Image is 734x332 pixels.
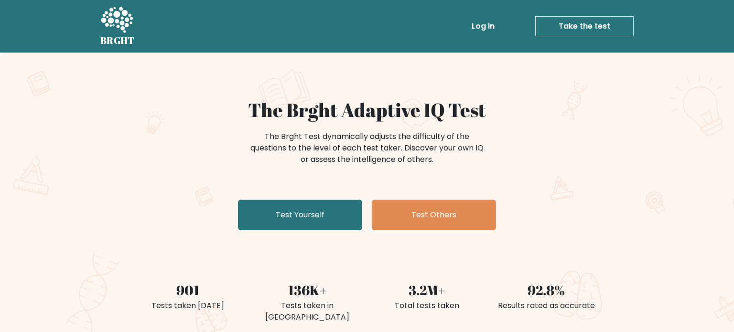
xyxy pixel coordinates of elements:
div: Tests taken [DATE] [134,300,242,311]
div: 136K+ [253,280,361,300]
h5: BRGHT [100,35,135,46]
div: Results rated as accurate [492,300,600,311]
div: 901 [134,280,242,300]
div: Total tests taken [373,300,481,311]
a: Take the test [535,16,634,36]
a: Log in [468,17,498,36]
a: BRGHT [100,4,135,49]
div: The Brght Test dynamically adjusts the difficulty of the questions to the level of each test take... [248,131,486,165]
a: Test Others [372,200,496,230]
div: 3.2M+ [373,280,481,300]
div: Tests taken in [GEOGRAPHIC_DATA] [253,300,361,323]
div: 92.8% [492,280,600,300]
h1: The Brght Adaptive IQ Test [134,98,600,121]
a: Test Yourself [238,200,362,230]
